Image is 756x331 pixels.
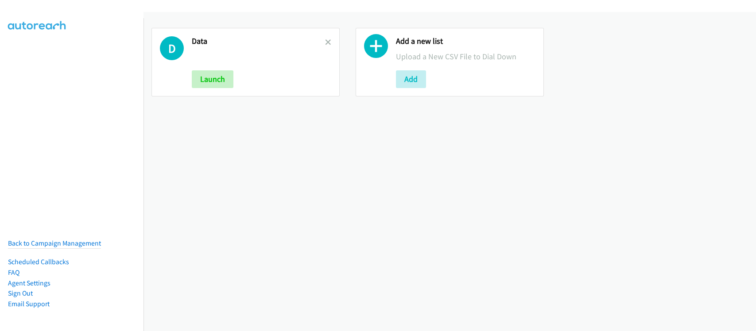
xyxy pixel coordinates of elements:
[8,289,33,297] a: Sign Out
[396,70,426,88] button: Add
[8,239,101,247] a: Back to Campaign Management
[192,70,233,88] button: Launch
[8,258,69,266] a: Scheduled Callbacks
[396,36,535,46] h2: Add a new list
[160,36,184,60] h1: D
[192,36,325,46] h2: Data
[8,268,19,277] a: FAQ
[396,50,535,62] p: Upload a New CSV File to Dial Down
[8,300,50,308] a: Email Support
[8,279,50,287] a: Agent Settings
